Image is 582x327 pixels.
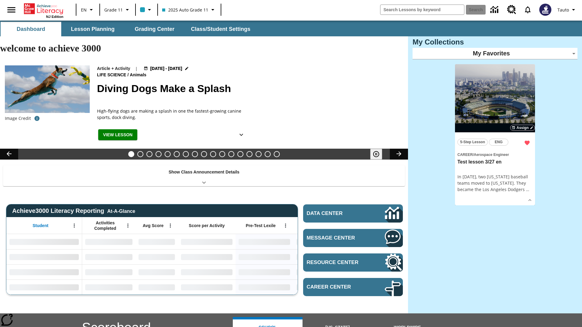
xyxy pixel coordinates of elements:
[81,7,87,13] span: EN
[370,149,382,160] button: Pause
[455,64,535,206] div: lesson details
[97,81,401,96] h2: Diving Dogs Make a Splash
[246,151,253,157] button: Slide 14 Between Two Worlds
[128,151,134,157] button: Slide 1 Diving Dogs Make a Splash
[169,169,239,175] p: Show Class Announcement Details
[5,115,31,121] p: Image Credit
[1,22,61,36] button: Dashboard
[135,249,178,264] div: No Data,
[557,7,569,13] span: Tauto
[82,249,135,264] div: No Data,
[5,65,90,113] img: A dog is jumping high in the air in an attempt to grab a yellow toy with its mouth.
[303,278,403,296] a: Career Center
[183,151,189,157] button: Slide 7 Solar Power to the People
[457,173,533,193] div: In [DATE], two [US_STATE] baseball teams moved to [US_STATE]. They became the Los Angeles Dodgers
[102,4,133,15] button: Grade: Grade 11, Select a grade
[293,234,351,249] div: No Data,
[246,223,276,228] span: Pre-Test Lexile
[137,151,143,157] button: Slide 2 Taking Movies to the X-Dimension
[274,151,280,157] button: Slide 17 The Constitution's Balancing Act
[235,129,247,140] button: Show Details
[160,4,219,15] button: Class: 2025 Auto Grade 11, Select your class
[107,207,135,214] div: At-A-Glance
[303,229,403,247] a: Message Center
[46,15,63,18] span: NJ Edition
[457,151,533,158] span: Topic: Career/Aerospace Engineer
[307,284,366,290] span: Career Center
[104,7,123,13] span: Grade 11
[82,234,135,249] div: No Data,
[97,72,127,78] span: Life Science
[150,65,182,72] span: [DATE] - [DATE]
[162,7,208,13] span: 2025 Auto Grade 11
[123,221,132,230] button: Open Menu
[70,221,79,230] button: Open Menu
[536,2,555,18] button: Select a new avatar
[143,223,164,228] span: Avg Score
[130,72,147,78] span: Animals
[31,113,43,124] button: Image credit: Gloria Anderson/Alamy Stock Photo
[307,235,366,241] span: Message Center
[33,223,48,228] span: Student
[78,4,98,15] button: Language: EN, Select a language
[82,279,135,295] div: No Data,
[520,2,536,18] a: Notifications
[489,139,508,146] button: ENG
[539,4,551,16] img: Avatar
[460,139,485,145] span: 5-Step Lesson
[495,139,503,145] span: ENG
[473,153,474,157] span: /
[457,139,488,146] button: 5-Step Lesson
[165,151,171,157] button: Slide 5 Cars of the Future?
[303,204,403,223] a: Data Center
[12,207,135,214] span: Achieve3000 Literacy Reporting
[135,65,138,72] span: |
[135,264,178,279] div: No Data,
[525,196,534,205] button: Show Details
[192,151,198,157] button: Slide 8 Attack of the Terrifying Tomatoes
[124,22,185,36] button: Grading Center
[138,4,156,15] button: Class color is light blue. Change class color
[303,253,403,272] a: Resource Center, Will open in new tab
[503,2,520,18] a: Resource Center, Will open in new tab
[3,165,405,186] div: Show Class Announcement Details
[474,153,509,157] span: Aerospace Engineer
[85,220,125,231] span: Activities Completed
[98,129,137,140] button: View Lesson
[413,38,577,46] h3: My Collections
[293,279,351,295] div: No Data,
[522,137,533,148] button: Remove from Favorites
[146,151,152,157] button: Slide 3 Do You Want Fries With That?
[457,159,533,165] h3: Test lesson 3/27 en
[24,3,63,15] a: Home
[228,151,234,157] button: Slide 12 Pre-release lesson
[265,151,271,157] button: Slide 16 Point of View
[370,149,388,160] div: Pause
[237,151,243,157] button: Slide 13 Career Lesson
[307,210,364,216] span: Data Center
[24,2,63,18] div: Home
[487,2,503,18] a: Data Center
[256,151,262,157] button: Slide 15 Hooray for Constitution Day!
[281,221,290,230] button: Open Menu
[135,234,178,249] div: No Data,
[2,1,20,19] button: Open side menu
[555,4,580,15] button: Profile/Settings
[156,151,162,157] button: Slide 4 Dirty Jobs Kids Had To Do
[413,48,577,59] div: My Favorites
[201,151,207,157] button: Slide 9 Fashion Forward in Ancient Rome
[135,279,178,295] div: No Data,
[97,108,249,121] div: High-flying dogs are making a splash in one the fastest-growing canine sports, dock diving.
[510,125,535,131] button: Assign Choose Dates
[307,259,366,266] span: Resource Center
[97,65,130,72] p: Article + Activity
[174,151,180,157] button: Slide 6 The Last Homesteaders
[526,187,529,192] span: …
[293,249,351,264] div: No Data,
[62,22,123,36] button: Lesson Planning
[210,151,216,157] button: Slide 10 The Invasion of the Free CD
[457,153,473,157] span: Career
[166,221,175,230] button: Open Menu
[82,264,135,279] div: No Data,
